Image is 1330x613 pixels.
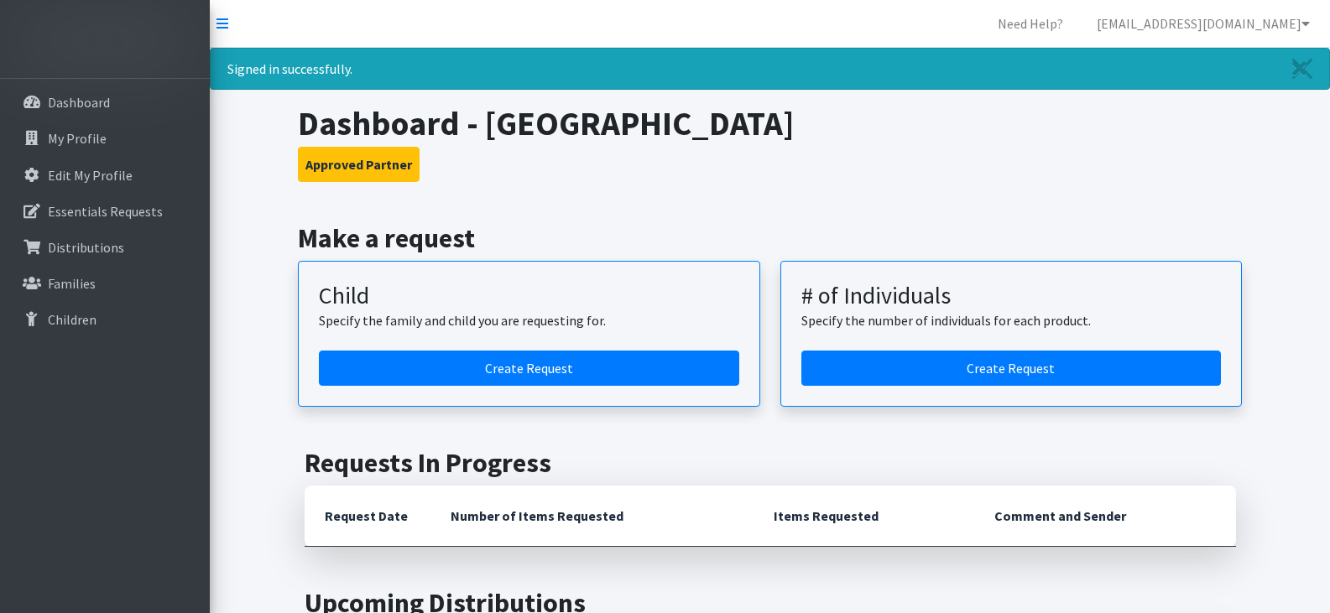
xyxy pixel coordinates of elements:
th: Comment and Sender [974,486,1235,547]
p: Distributions [48,239,124,256]
h1: Dashboard - [GEOGRAPHIC_DATA] [298,103,1242,143]
a: My Profile [7,122,203,155]
th: Request Date [305,486,430,547]
a: Families [7,267,203,300]
h2: Make a request [298,222,1242,254]
div: Signed in successfully. [210,48,1330,90]
a: Edit My Profile [7,158,203,192]
h3: # of Individuals [801,282,1222,310]
th: Items Requested [754,486,974,547]
p: Families [48,275,96,292]
a: Create a request for a child or family [319,351,739,386]
h2: Requests In Progress [305,447,1236,479]
th: Number of Items Requested [430,486,754,547]
p: Dashboard [48,94,110,111]
p: Specify the number of individuals for each product. [801,310,1222,330]
a: Dashboard [7,86,203,119]
p: Essentials Requests [48,203,163,220]
a: Create a request by number of individuals [801,351,1222,386]
a: Distributions [7,231,203,264]
a: Children [7,303,203,336]
img: HumanEssentials [7,11,203,67]
p: Specify the family and child you are requesting for. [319,310,739,330]
button: Approved Partner [298,147,420,182]
a: [EMAIL_ADDRESS][DOMAIN_NAME] [1083,7,1323,40]
a: Essentials Requests [7,195,203,228]
p: Edit My Profile [48,167,133,184]
p: My Profile [48,130,107,147]
p: Children [48,311,96,328]
a: Close [1275,49,1329,89]
a: Need Help? [984,7,1077,40]
h3: Child [319,282,739,310]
